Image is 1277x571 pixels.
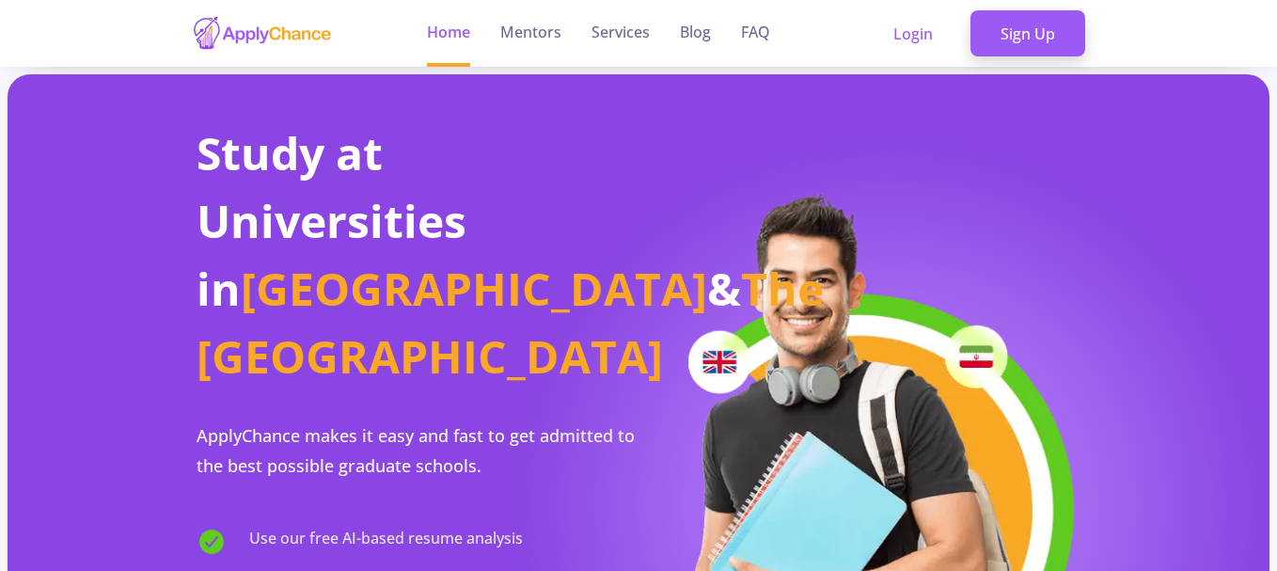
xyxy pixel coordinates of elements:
span: [GEOGRAPHIC_DATA] [241,258,707,319]
span: & [707,258,741,319]
span: ApplyChance makes it easy and fast to get admitted to the best possible graduate schools. [197,424,635,477]
a: Login [863,10,963,57]
img: applychance logo [192,15,333,52]
a: Sign Up [970,10,1085,57]
span: Study at Universities in [197,122,466,319]
span: Use our free AI-based resume analysis [249,527,523,557]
